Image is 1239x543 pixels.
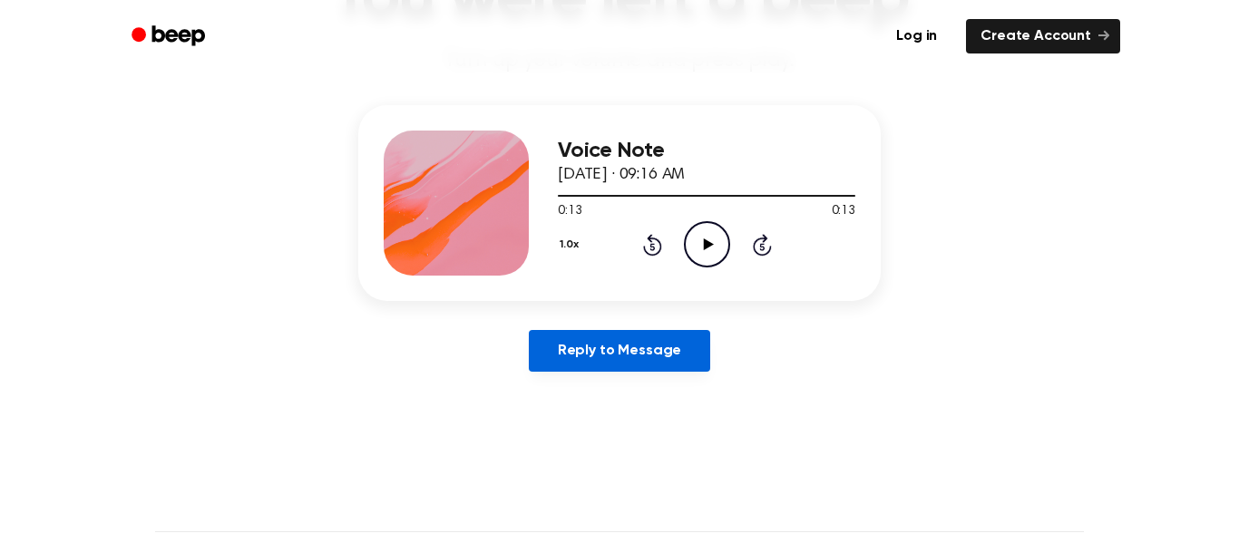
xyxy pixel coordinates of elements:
span: 0:13 [832,202,855,221]
button: 1.0x [558,229,585,260]
a: Create Account [966,19,1120,53]
a: Beep [119,19,221,54]
a: Log in [878,15,955,57]
a: Reply to Message [529,330,710,372]
span: [DATE] · 09:16 AM [558,167,685,183]
h3: Voice Note [558,139,855,163]
span: 0:13 [558,202,581,221]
